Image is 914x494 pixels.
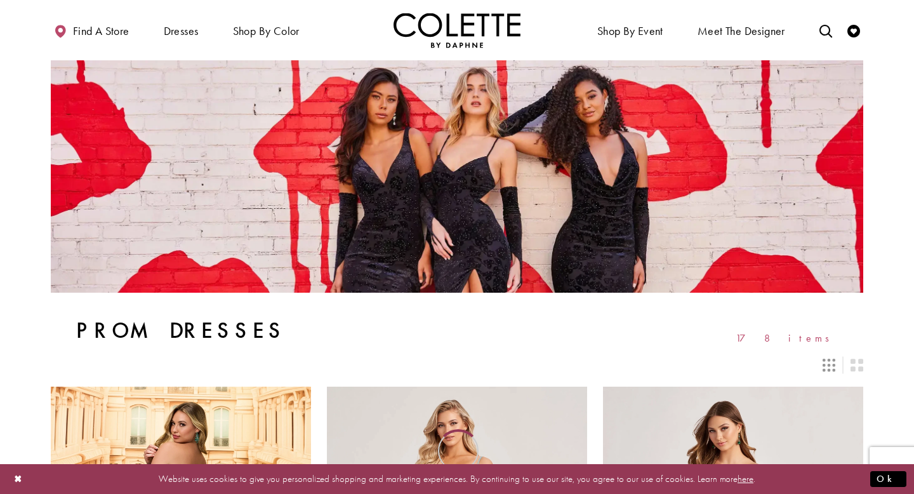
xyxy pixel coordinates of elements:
[233,25,300,37] span: Shop by color
[164,25,199,37] span: Dresses
[76,318,286,344] h1: Prom Dresses
[594,13,666,48] span: Shop By Event
[394,13,520,48] img: Colette by Daphne
[394,13,520,48] a: Visit Home Page
[698,25,785,37] span: Meet the designer
[161,13,202,48] span: Dresses
[736,333,838,344] span: 178 items
[823,359,835,371] span: Switch layout to 3 columns
[8,468,29,490] button: Close Dialog
[738,472,753,485] a: here
[73,25,129,37] span: Find a store
[694,13,788,48] a: Meet the designer
[91,471,823,488] p: Website uses cookies to give you personalized shopping and marketing experiences. By continuing t...
[597,25,663,37] span: Shop By Event
[870,471,906,487] button: Submit Dialog
[230,13,303,48] span: Shop by color
[844,13,863,48] a: Check Wishlist
[851,359,863,371] span: Switch layout to 2 columns
[51,13,132,48] a: Find a store
[816,13,835,48] a: Toggle search
[43,351,871,379] div: Layout Controls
